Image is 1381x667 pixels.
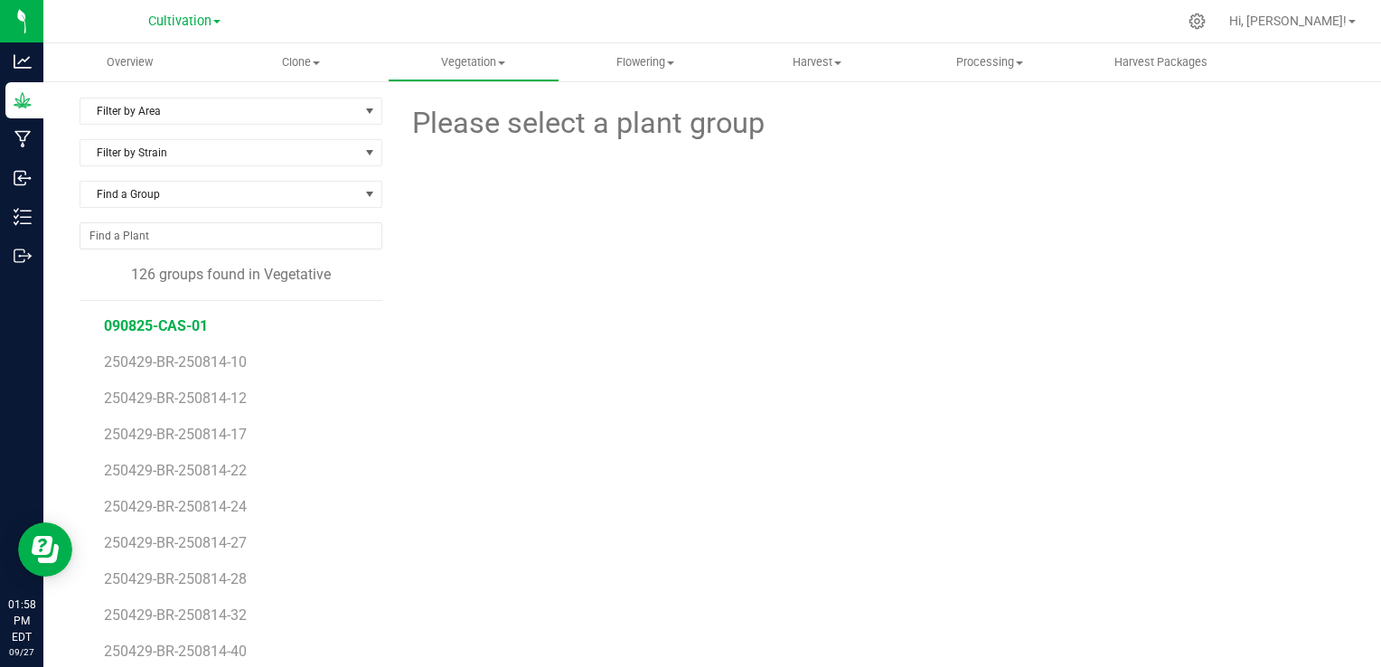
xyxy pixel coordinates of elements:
[104,426,247,443] span: 250429-BR-250814-17
[8,597,35,645] p: 01:58 PM EDT
[43,43,215,81] a: Overview
[104,462,247,479] span: 250429-BR-250814-22
[732,54,902,70] span: Harvest
[8,645,35,659] p: 09/27
[104,643,247,660] span: 250429-BR-250814-40
[388,43,559,81] a: Vegetation
[215,43,387,81] a: Clone
[904,54,1074,70] span: Processing
[216,54,386,70] span: Clone
[104,498,247,515] span: 250429-BR-250814-24
[80,182,359,207] span: Find a Group
[559,43,731,81] a: Flowering
[104,534,247,551] span: 250429-BR-250814-27
[80,140,359,165] span: Filter by Strain
[104,570,247,587] span: 250429-BR-250814-28
[82,54,177,70] span: Overview
[104,353,247,371] span: 250429-BR-250814-10
[104,390,247,407] span: 250429-BR-250814-12
[14,208,32,226] inline-svg: Inventory
[80,223,381,249] input: NO DATA FOUND
[104,317,208,334] span: 090825-CAS-01
[14,130,32,148] inline-svg: Manufacturing
[80,99,359,124] span: Filter by Area
[148,14,211,29] span: Cultivation
[1186,13,1208,30] div: Manage settings
[14,91,32,109] inline-svg: Grow
[560,54,730,70] span: Flowering
[1076,43,1247,81] a: Harvest Packages
[1090,54,1232,70] span: Harvest Packages
[731,43,903,81] a: Harvest
[14,52,32,70] inline-svg: Analytics
[104,606,247,624] span: 250429-BR-250814-32
[80,264,382,286] div: 126 groups found in Vegetative
[1229,14,1347,28] span: Hi, [PERSON_NAME]!
[389,54,559,70] span: Vegetation
[14,247,32,265] inline-svg: Outbound
[903,43,1075,81] a: Processing
[18,522,72,577] iframe: Resource center
[359,99,381,124] span: select
[14,169,32,187] inline-svg: Inbound
[409,101,765,146] span: Please select a plant group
